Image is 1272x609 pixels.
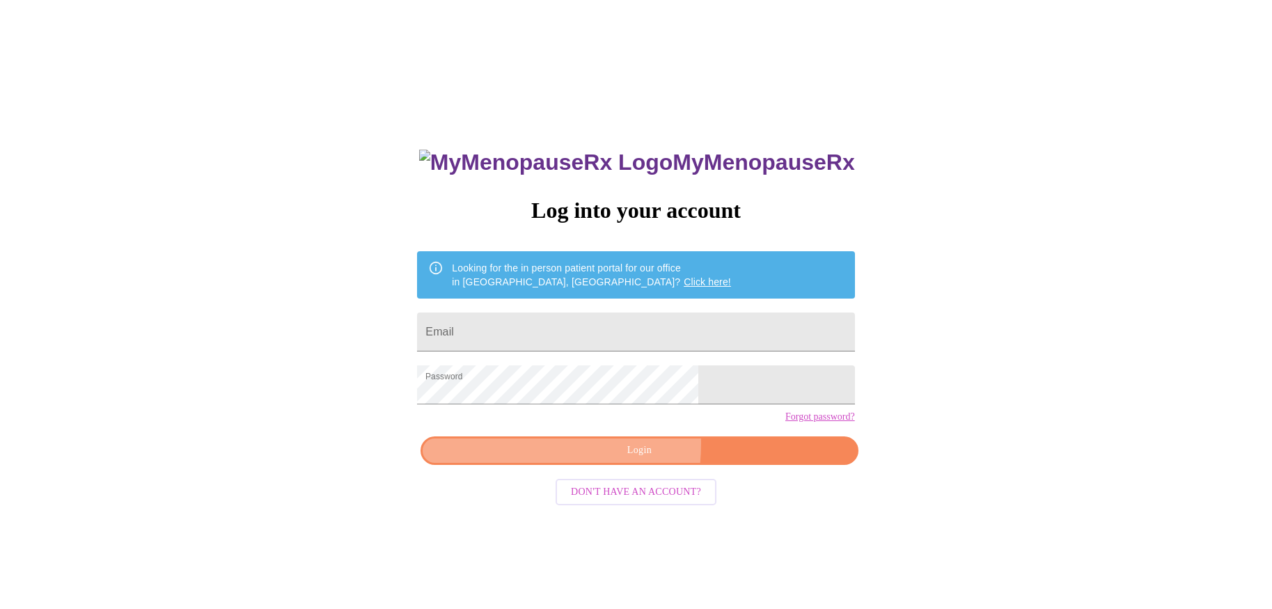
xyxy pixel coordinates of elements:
span: Don't have an account? [571,484,701,501]
span: Login [437,442,842,459]
button: Don't have an account? [556,479,716,506]
a: Don't have an account? [552,484,720,496]
h3: MyMenopauseRx [419,150,855,175]
div: Looking for the in person patient portal for our office in [GEOGRAPHIC_DATA], [GEOGRAPHIC_DATA]? [452,255,731,294]
h3: Log into your account [417,198,854,223]
a: Forgot password? [785,411,855,422]
img: MyMenopauseRx Logo [419,150,673,175]
a: Click here! [684,276,731,287]
button: Login [421,436,858,465]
